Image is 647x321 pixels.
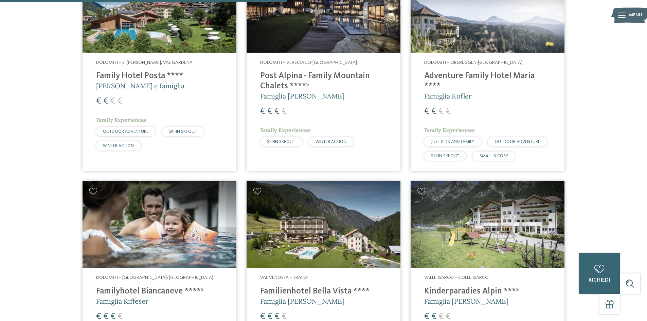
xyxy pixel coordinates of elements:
span: € [438,107,444,116]
span: Family Experiences [260,127,311,133]
span: Famiglia Kofler [424,92,472,100]
span: OUTDOOR ADVENTURE [495,140,540,144]
span: € [260,312,265,321]
span: SMALL & COSY [480,154,508,158]
span: € [446,107,451,116]
span: Famiglia [PERSON_NAME] [260,297,344,305]
span: € [118,97,123,106]
span: Dolomiti – S. [PERSON_NAME]/Val Gardena [96,60,193,65]
span: Valle Isarco – Colle Isarco [424,275,489,280]
h4: Familienhotel Bella Vista **** [260,286,387,297]
img: Cercate un hotel per famiglie? Qui troverete solo i migliori! [83,181,236,268]
span: € [446,312,451,321]
span: € [267,107,272,116]
span: Family Experiences [424,127,475,133]
span: € [274,312,280,321]
span: € [118,312,123,321]
a: richiedi [579,253,620,294]
span: € [96,97,101,106]
span: € [260,107,265,116]
span: Val Venosta – Trafoi [260,275,308,280]
span: € [282,107,287,116]
img: Cercate un hotel per famiglie? Qui troverete solo i migliori! [247,181,400,268]
span: Family Experiences [96,117,147,123]
span: € [438,312,444,321]
span: SKI-IN SKI-OUT [431,154,459,158]
img: Kinderparadies Alpin ***ˢ [411,181,564,268]
span: € [110,97,115,106]
h4: Familyhotel Biancaneve ****ˢ [96,286,223,297]
span: € [282,312,287,321]
span: € [431,107,436,116]
h4: Kinderparadies Alpin ***ˢ [424,286,551,297]
span: WINTER ACTION [316,140,346,144]
span: € [110,312,115,321]
span: Dolomiti – [GEOGRAPHIC_DATA]/[GEOGRAPHIC_DATA] [96,275,213,280]
span: Dolomiti – Obereggen-[GEOGRAPHIC_DATA] [424,60,522,65]
span: [PERSON_NAME] e famiglia [96,82,184,90]
span: WINTER ACTION [103,144,134,148]
span: € [274,107,280,116]
span: Dolomiti – Versciaco-[GEOGRAPHIC_DATA] [260,60,357,65]
h4: Family Hotel Posta **** [96,71,223,81]
span: SKI-IN SKI-OUT [169,129,197,134]
span: richiedi [589,278,610,283]
span: € [103,97,108,106]
h4: Post Alpina - Family Mountain Chalets ****ˢ [260,71,387,91]
span: Famiglia Riffeser [96,297,148,305]
span: € [424,107,429,116]
span: € [431,312,436,321]
span: € [103,312,108,321]
span: € [267,312,272,321]
span: SKI-IN SKI-OUT [267,140,295,144]
span: Famiglia [PERSON_NAME] [424,297,508,305]
span: JUST KIDS AND FAMILY [431,140,474,144]
span: € [96,312,101,321]
h4: Adventure Family Hotel Maria **** [424,71,551,91]
span: Famiglia [PERSON_NAME] [260,92,344,100]
span: € [424,312,429,321]
span: OUTDOOR ADVENTURE [103,129,148,134]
